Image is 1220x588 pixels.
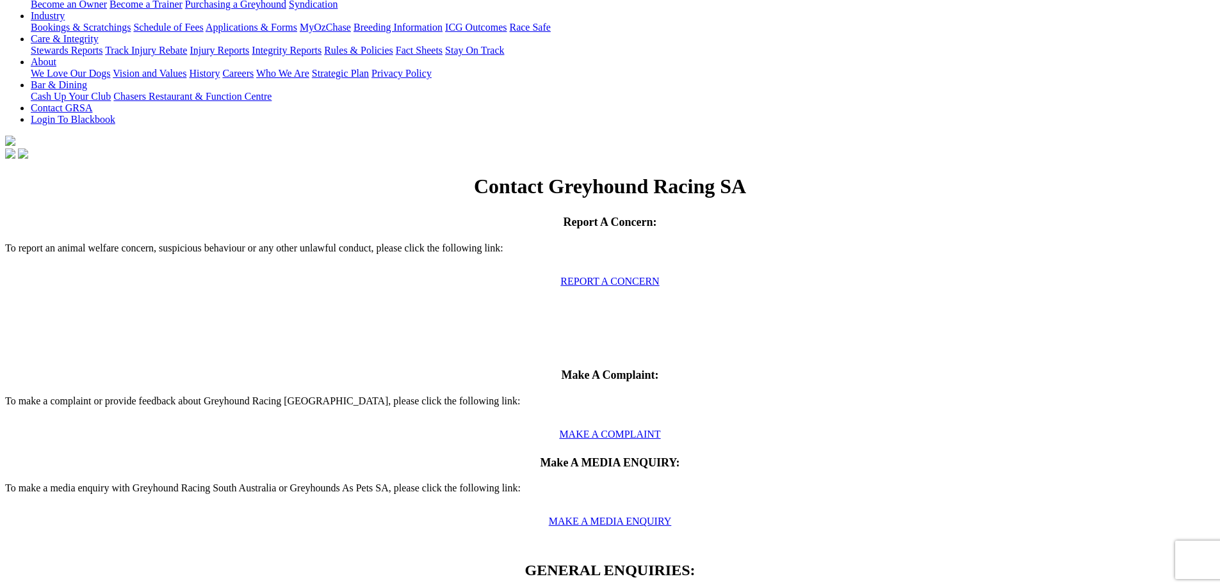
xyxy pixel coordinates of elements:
[31,56,56,67] a: About
[540,456,679,469] span: Make A MEDIA ENQUIRY:
[396,45,443,56] a: Fact Sheets
[31,68,1215,79] div: About
[5,242,1215,266] p: To report an animal welfare concern, suspicious behaviour or any other unlawful conduct, please c...
[256,68,309,79] a: Who We Are
[5,136,15,146] img: logo-grsa-white.png
[113,91,272,102] a: Chasers Restaurant & Function Centre
[5,175,1215,198] h1: Contact Greyhound Racing SA
[31,91,1215,102] div: Bar & Dining
[105,45,187,56] a: Track Injury Rebate
[5,395,1215,418] p: To make a complaint or provide feedback about Greyhound Racing [GEOGRAPHIC_DATA], please click th...
[5,482,1215,505] p: To make a media enquiry with Greyhound Racing South Australia or Greyhounds As Pets SA, please cl...
[222,68,254,79] a: Careers
[31,10,65,21] a: Industry
[133,22,203,33] a: Schedule of Fees
[564,216,657,228] span: Report A Concern:
[312,68,369,79] a: Strategic Plan
[31,22,131,33] a: Bookings & Scratchings
[445,45,504,56] a: Stay On Track
[354,22,443,33] a: Breeding Information
[509,22,550,33] a: Race Safe
[252,45,321,56] a: Integrity Reports
[445,22,507,33] a: ICG Outcomes
[189,68,220,79] a: History
[206,22,297,33] a: Applications & Forms
[300,22,351,33] a: MyOzChase
[561,369,658,381] span: Make A Complaint:
[324,45,393,56] a: Rules & Policies
[31,102,92,113] a: Contact GRSA
[31,79,87,90] a: Bar & Dining
[31,68,110,79] a: We Love Our Dogs
[31,22,1215,33] div: Industry
[5,148,15,159] img: facebook.svg
[190,45,249,56] a: Injury Reports
[31,45,1215,56] div: Care & Integrity
[31,45,102,56] a: Stewards Reports
[31,91,111,102] a: Cash Up Your Club
[31,33,99,44] a: Care & Integrity
[559,429,660,440] a: MAKE A COMPLAINT
[549,516,672,527] a: MAKE A MEDIA ENQUIRY
[525,562,695,578] span: GENERAL ENQUIRIES:
[371,68,432,79] a: Privacy Policy
[560,276,659,287] a: REPORT A CONCERN
[113,68,186,79] a: Vision and Values
[31,114,115,125] a: Login To Blackbook
[18,148,28,159] img: twitter.svg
